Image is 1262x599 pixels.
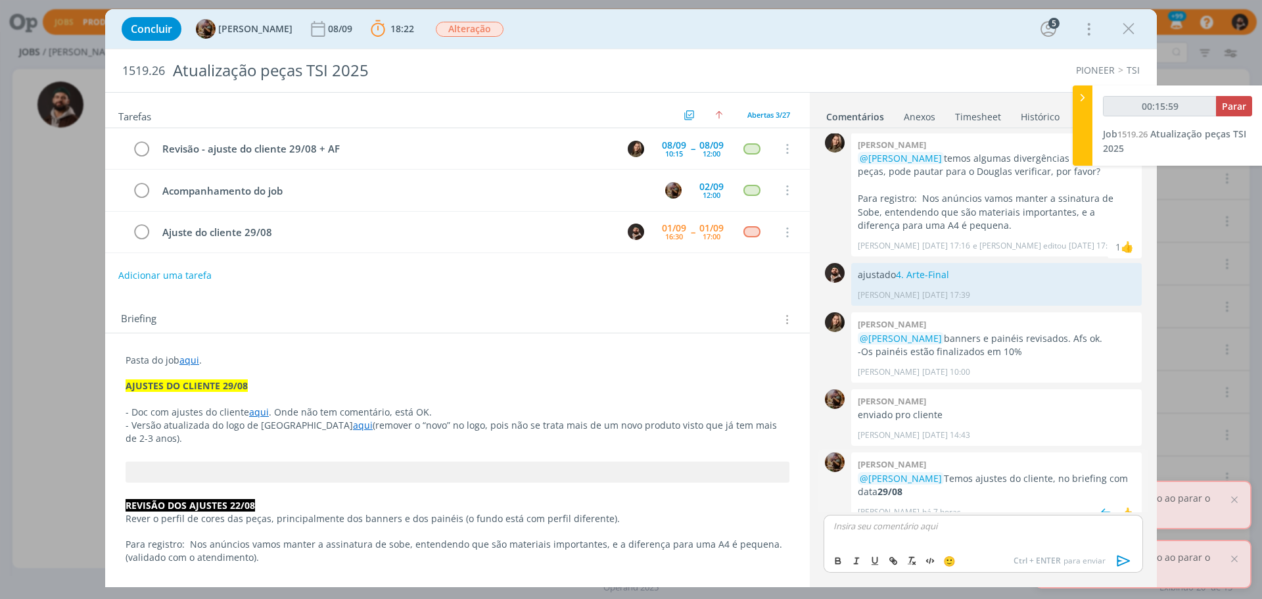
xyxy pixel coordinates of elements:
[665,233,683,240] div: 16:30
[699,141,724,150] div: 08/09
[703,191,720,199] div: 12:00
[858,139,926,151] b: [PERSON_NAME]
[118,264,212,287] button: Adicionar uma tarefa
[691,144,695,153] span: --
[715,111,723,119] img: arrow-up.svg
[858,240,920,252] p: [PERSON_NAME]
[1216,96,1252,116] button: Parar
[626,222,645,242] button: D
[703,150,720,157] div: 12:00
[1076,64,1115,76] a: PIONEER
[858,192,1135,232] p: Para registro: Nos anúncios vamos manter a ssinatura de Sobe, entendendo que são materiais import...
[1222,100,1246,112] span: Parar
[122,64,165,78] span: 1519.26
[691,228,695,237] span: --
[860,332,942,345] span: @[PERSON_NAME]
[1014,555,1106,567] span: para enviar
[628,224,644,240] img: D
[904,110,935,124] div: Anexos
[858,345,1135,358] p: -Os painéis estão finalizados em 10%
[156,224,615,241] div: Ajuste do cliente 29/08
[1115,240,1121,254] div: 1
[1038,18,1059,39] button: 5
[126,499,255,512] strong: REVISÃO DOS AJUSTES 22/08
[353,419,373,431] a: aqui
[1117,128,1148,140] span: 1519.26
[367,18,417,39] button: 18:22
[1097,503,1117,523] img: answer.svg
[435,21,504,37] button: Alteração
[858,366,920,378] p: [PERSON_NAME]
[826,105,885,124] a: Comentários
[1103,128,1246,155] span: Atualização peças TSI 2025
[858,472,1135,499] p: Temos ajustes do cliente, no briefing com data
[156,141,615,157] div: Revisão - ajuste do cliente 29/08 + AF
[218,24,292,34] span: [PERSON_NAME]
[858,268,1135,281] p: ajustado
[126,419,353,431] span: - Versão atualizada do logo de [GEOGRAPHIC_DATA]
[179,354,199,366] a: aqui
[747,110,790,120] span: Abertas 3/27
[858,395,926,407] b: [PERSON_NAME]
[626,139,645,158] button: J
[1127,64,1140,76] a: TSI
[156,183,653,199] div: Acompanhamento do job
[896,268,949,281] a: 4. Arte-Final
[858,152,1135,179] p: temos algumas divergências nas cores das peças, pode pautar para o Douglas verificar, por favor?
[825,263,845,283] img: D
[858,429,920,441] p: [PERSON_NAME]
[121,311,156,328] span: Briefing
[105,9,1157,587] div: dialog
[703,233,720,240] div: 17:00
[1014,555,1063,567] span: Ctrl + ENTER
[858,332,1135,345] p: banners e painéis revisados. Afs ok.
[118,107,151,123] span: Tarefas
[825,452,845,472] img: A
[860,152,942,164] span: @[PERSON_NAME]
[168,55,711,87] div: Atualização peças TSI 2025
[922,289,970,301] span: [DATE] 17:39
[663,180,683,200] button: A
[825,312,845,332] img: J
[436,22,503,37] span: Alteração
[699,182,724,191] div: 02/09
[196,19,292,39] button: A[PERSON_NAME]
[131,24,172,34] span: Concluir
[1121,239,1134,254] div: Amanda Rodrigues
[1069,240,1117,252] span: [DATE] 17:17
[249,406,269,418] a: aqui
[1020,105,1060,124] a: Histórico
[390,22,414,35] span: 18:22
[662,141,686,150] div: 08/09
[922,429,970,441] span: [DATE] 14:43
[628,141,644,157] img: J
[825,389,845,409] img: A
[665,182,682,199] img: A
[122,17,181,41] button: Concluir
[973,240,1066,252] span: e [PERSON_NAME] editou
[943,554,956,567] span: 🙂
[940,553,958,569] button: 🙂
[858,458,926,470] b: [PERSON_NAME]
[126,379,248,392] strong: AJUSTES DO CLIENTE 29/08
[196,19,216,39] img: A
[858,318,926,330] b: [PERSON_NAME]
[922,240,970,252] span: [DATE] 17:16
[860,472,942,485] span: @[PERSON_NAME]
[126,538,785,563] span: Para registro: Nos anúncios vamos manter a assinatura de sobe, entendendo que são materiais impor...
[699,224,724,233] div: 01/09
[954,105,1002,124] a: Timesheet
[665,150,683,157] div: 10:15
[1121,505,1134,521] div: 👍
[126,419,780,444] span: (remover o “novo” no logo, pois não se trata mais de um novo produto visto que já tem mais de 2-3...
[922,506,961,518] span: há 7 horas
[126,512,789,525] p: Rever o perfil de cores das peças, principalmente dos banners e dos painéis (o fundo está com per...
[662,224,686,233] div: 01/09
[922,366,970,378] span: [DATE] 10:00
[858,506,920,518] p: [PERSON_NAME]
[825,133,845,153] img: J
[858,408,1135,421] p: enviado pro cliente
[1048,18,1060,29] div: 5
[126,354,789,367] p: Pasta do job .
[126,406,789,419] p: - Doc com ajustes do cliente . Onde não tem comentário, está OK.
